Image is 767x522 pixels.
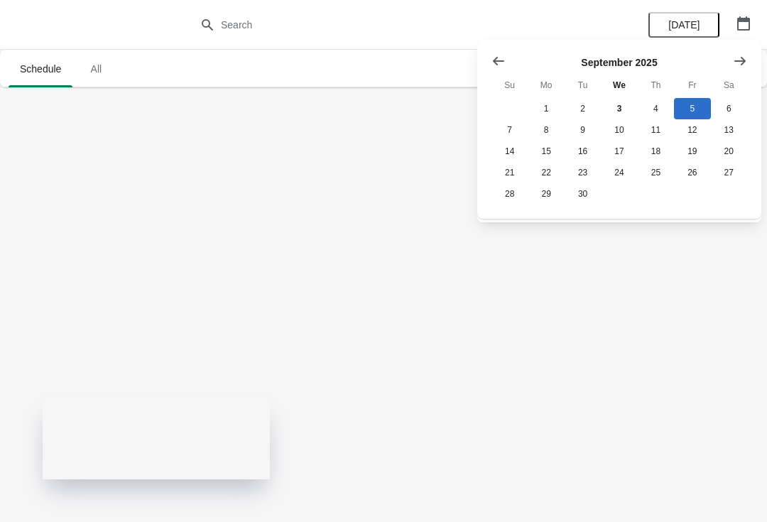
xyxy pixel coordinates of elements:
[528,162,564,183] button: Monday September 22 2025
[565,72,601,98] th: Tuesday
[528,72,564,98] th: Monday
[638,98,674,119] button: Thursday September 4 2025
[528,119,564,141] button: Monday September 8 2025
[78,56,114,82] span: All
[638,72,674,98] th: Thursday
[727,48,753,74] button: Show next month, October 2025
[491,162,528,183] button: Sunday September 21 2025
[674,72,710,98] th: Friday
[528,98,564,119] button: Monday September 1 2025
[491,72,528,98] th: Sunday
[711,162,747,183] button: Saturday September 27 2025
[711,72,747,98] th: Saturday
[9,56,72,82] span: Schedule
[648,12,719,38] button: [DATE]
[638,162,674,183] button: Thursday September 25 2025
[601,72,637,98] th: Wednesday
[601,162,637,183] button: Wednesday September 24 2025
[674,119,710,141] button: Friday September 12 2025
[711,98,747,119] button: Saturday September 6 2025
[674,98,710,119] button: Friday September 5 2025
[220,12,575,38] input: Search
[528,141,564,162] button: Monday September 15 2025
[565,119,601,141] button: Tuesday September 9 2025
[601,141,637,162] button: Wednesday September 17 2025
[491,119,528,141] button: Sunday September 7 2025
[668,19,700,31] span: [DATE]
[565,141,601,162] button: Tuesday September 16 2025
[491,183,528,205] button: Sunday September 28 2025
[565,98,601,119] button: Tuesday September 2 2025
[674,141,710,162] button: Friday September 19 2025
[43,398,270,479] iframe: Experiences App Status
[711,141,747,162] button: Saturday September 20 2025
[528,183,564,205] button: Monday September 29 2025
[601,98,637,119] button: Today Wednesday September 3 2025
[601,119,637,141] button: Wednesday September 10 2025
[486,48,511,74] button: Show previous month, August 2025
[565,162,601,183] button: Tuesday September 23 2025
[674,162,710,183] button: Friday September 26 2025
[638,141,674,162] button: Thursday September 18 2025
[491,141,528,162] button: Sunday September 14 2025
[565,183,601,205] button: Tuesday September 30 2025
[638,119,674,141] button: Thursday September 11 2025
[711,119,747,141] button: Saturday September 13 2025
